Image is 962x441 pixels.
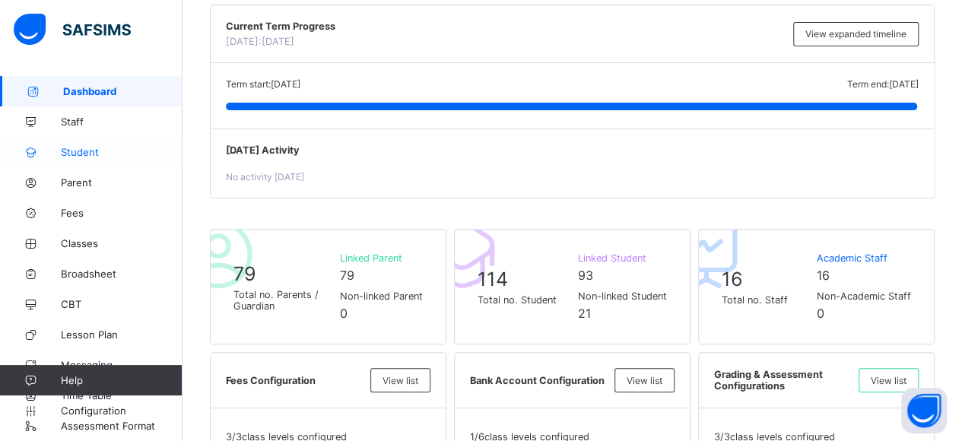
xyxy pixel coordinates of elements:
span: Term end: [DATE] [847,78,919,90]
span: 16 [722,268,743,290]
span: Term start: [DATE] [226,78,300,90]
span: Non-linked Student [578,290,667,302]
span: [DATE]: [DATE] [226,36,294,47]
span: Fees [61,207,183,219]
span: 114 [478,268,508,290]
span: View list [871,375,906,386]
span: Grading & Assessment Configurations [714,369,851,392]
span: Total no. Student [478,294,570,306]
span: No activity [DATE] [226,171,304,182]
span: Linked Student [578,252,667,264]
span: Broadsheet [61,268,183,280]
span: Student [61,146,183,158]
span: Help [61,374,182,386]
img: safsims [14,14,131,46]
span: Fees Configuration [226,375,363,386]
span: CBT [61,298,183,310]
span: Configuration [61,405,182,417]
span: Bank Account Configuration [470,375,607,386]
span: Non-linked Parent [340,290,423,302]
span: Dashboard [63,85,183,97]
span: Current Term Progress [226,21,786,32]
span: 0 [817,306,824,321]
button: Open asap [901,388,947,433]
span: Lesson Plan [61,328,183,341]
span: 16 [817,268,830,283]
span: Total no. Parents / Guardian [233,289,332,312]
span: View list [627,375,662,386]
span: Non-Academic Staff [817,290,911,302]
span: 21 [578,306,591,321]
span: View list [383,375,418,386]
span: Parent [61,176,183,189]
span: 0 [340,306,348,321]
span: [DATE] Activity [226,144,919,156]
span: Assessment Format [61,420,183,432]
span: Staff [61,116,183,128]
span: Messaging [61,359,183,371]
span: View expanded timeline [805,28,906,40]
span: Academic Staff [817,252,911,264]
span: Total no. Staff [722,294,809,306]
span: 79 [233,262,256,285]
span: Linked Parent [340,252,423,264]
span: 93 [578,268,593,283]
span: Classes [61,237,183,249]
span: 79 [340,268,354,283]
